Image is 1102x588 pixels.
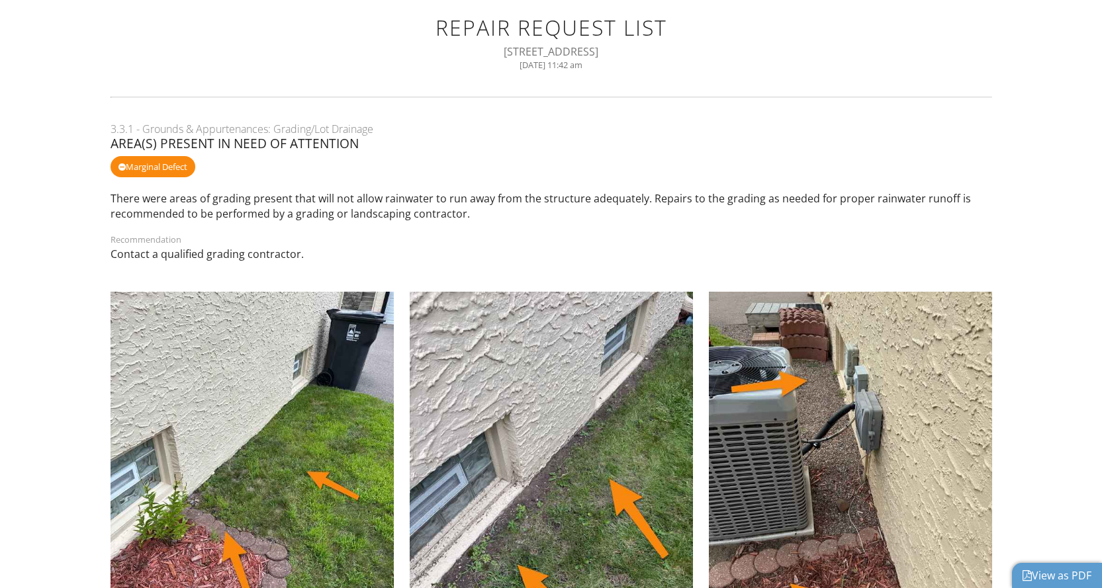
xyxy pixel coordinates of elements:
[111,233,181,245] label: Recommendation
[111,247,992,261] p: Contact a qualified grading contractor.
[111,191,992,221] p: There were areas of grading present that will not allow rainwater to run away from the structure ...
[1023,568,1091,583] a: View as PDF
[111,136,992,151] div: Area(s) Present in Need of Attention
[126,44,976,59] div: [STREET_ADDRESS]
[111,122,992,136] div: 3.3.1 - Grounds & Appurtenances: Grading/Lot Drainage
[126,16,976,39] h1: Repair Request List
[126,60,976,70] div: [DATE] 11:42 am
[111,156,195,177] div: Marginal Defect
